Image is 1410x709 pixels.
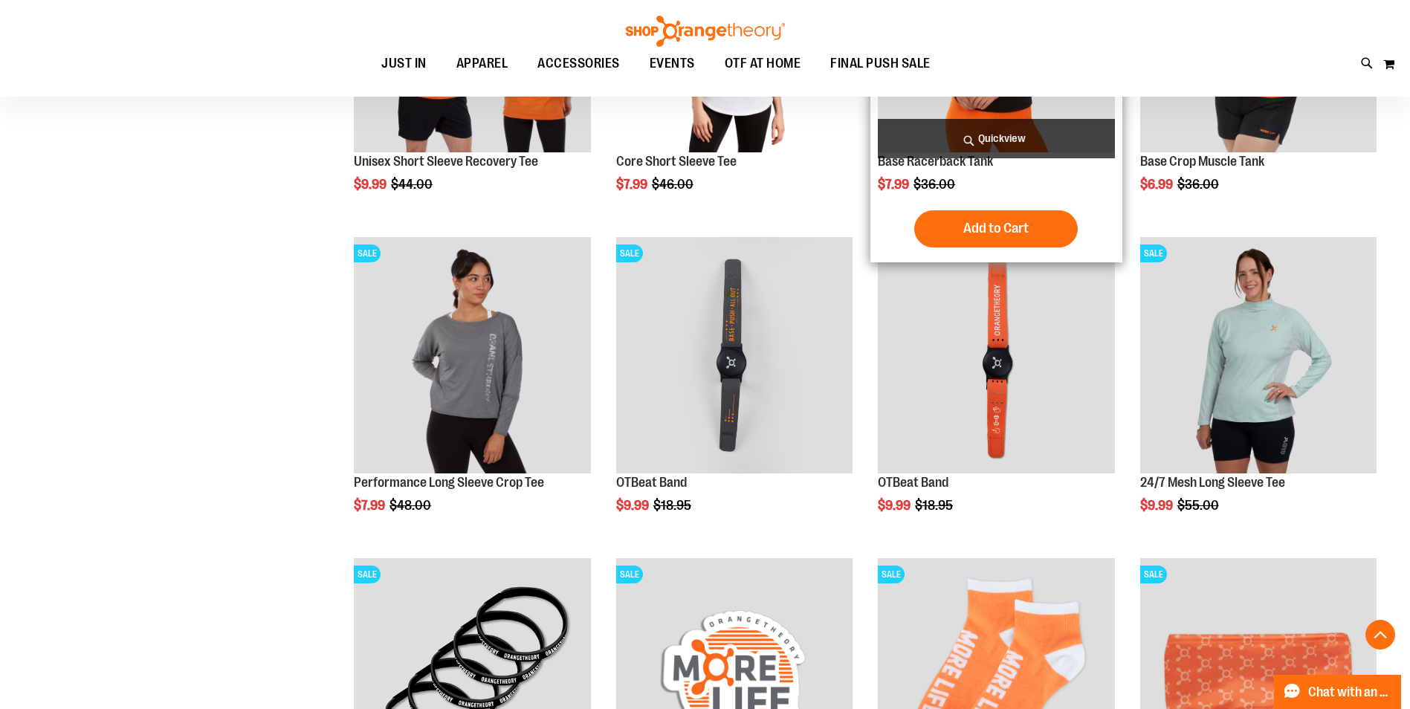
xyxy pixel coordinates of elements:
[878,498,913,513] span: $9.99
[354,245,381,262] span: SALE
[354,475,544,490] a: Performance Long Sleeve Crop Tee
[913,177,957,192] span: $36.00
[609,230,860,551] div: product
[354,566,381,583] span: SALE
[1177,498,1221,513] span: $55.00
[537,47,620,80] span: ACCESSORIES
[391,177,435,192] span: $44.00
[1140,237,1377,473] img: 24/7 Mesh Long Sleeve Tee
[456,47,508,80] span: APPAREL
[815,47,945,80] a: FINAL PUSH SALE
[878,177,911,192] span: $7.99
[1140,245,1167,262] span: SALE
[870,230,1122,551] div: product
[878,237,1114,476] a: OTBeat BandSALE
[616,475,687,490] a: OTBeat Band
[354,498,387,513] span: $7.99
[354,154,538,169] a: Unisex Short Sleeve Recovery Tee
[616,245,643,262] span: SALE
[915,498,955,513] span: $18.95
[963,220,1029,236] span: Add to Cart
[914,210,1078,247] button: Add to Cart
[616,154,737,169] a: Core Short Sleeve Tee
[878,119,1114,158] a: Quickview
[624,16,787,47] img: Shop Orangetheory
[878,237,1114,473] img: OTBeat Band
[1140,566,1167,583] span: SALE
[442,47,523,81] a: APPAREL
[650,47,695,80] span: EVENTS
[366,47,442,81] a: JUST IN
[1140,237,1377,476] a: 24/7 Mesh Long Sleeve TeeSALE
[635,47,710,81] a: EVENTS
[1133,230,1384,551] div: product
[346,230,598,551] div: product
[616,237,853,473] img: OTBeat Band
[1308,685,1392,699] span: Chat with an Expert
[389,498,433,513] span: $48.00
[1140,154,1264,169] a: Base Crop Muscle Tank
[616,237,853,476] a: OTBeat BandSALE
[381,47,427,80] span: JUST IN
[830,47,931,80] span: FINAL PUSH SALE
[354,237,590,476] a: Product image for Performance Long Sleeve Crop TeeSALE
[878,154,993,169] a: Base Racerback Tank
[523,47,635,81] a: ACCESSORIES
[616,177,650,192] span: $7.99
[653,498,693,513] span: $18.95
[616,566,643,583] span: SALE
[616,498,651,513] span: $9.99
[725,47,801,80] span: OTF AT HOME
[1140,177,1175,192] span: $6.99
[1177,177,1221,192] span: $36.00
[710,47,816,81] a: OTF AT HOME
[652,177,696,192] span: $46.00
[354,237,590,473] img: Product image for Performance Long Sleeve Crop Tee
[1365,620,1395,650] button: Back To Top
[878,566,905,583] span: SALE
[354,177,389,192] span: $9.99
[878,475,948,490] a: OTBeat Band
[1140,475,1285,490] a: 24/7 Mesh Long Sleeve Tee
[1274,675,1402,709] button: Chat with an Expert
[1140,498,1175,513] span: $9.99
